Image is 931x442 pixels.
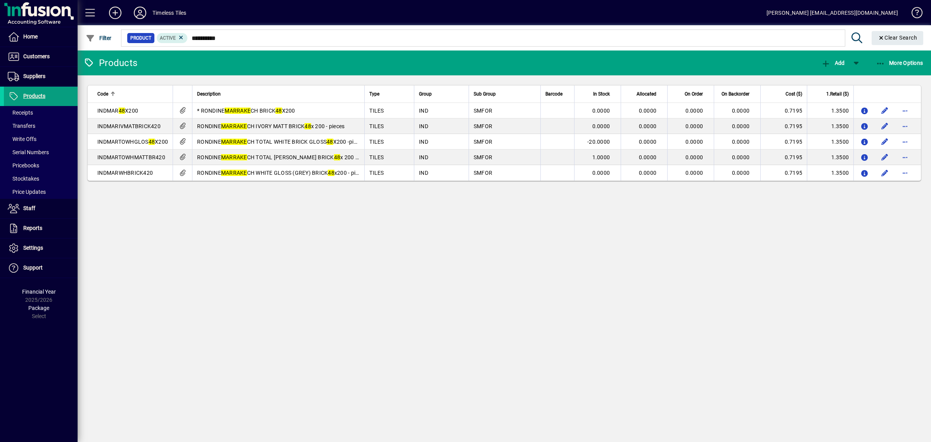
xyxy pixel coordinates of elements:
[786,90,802,98] span: Cost ($)
[906,2,921,27] a: Knowledge Base
[4,27,78,47] a: Home
[8,123,35,129] span: Transfers
[821,60,844,66] span: Add
[157,33,188,43] mat-chip: Activation Status: Active
[807,134,853,150] td: 1.3500
[760,118,807,134] td: 0.7195
[23,33,38,40] span: Home
[97,139,168,145] span: INDMARTOWHGLOS X200
[637,90,656,98] span: Allocated
[899,136,911,148] button: More options
[672,90,710,98] div: On Order
[639,154,657,160] span: 0.0000
[474,90,536,98] div: Sub Group
[197,90,360,98] div: Description
[8,189,46,195] span: Price Updates
[23,265,43,271] span: Support
[879,120,891,132] button: Edit
[23,73,45,79] span: Suppliers
[685,154,703,160] span: 0.0000
[474,139,492,145] span: SMFOR
[4,238,78,258] a: Settings
[149,139,155,145] em: 48
[22,289,56,295] span: Financial Year
[4,172,78,185] a: Stocktakes
[899,167,911,179] button: More options
[872,31,924,45] button: Clear
[626,90,663,98] div: Allocated
[732,139,750,145] span: 0.0000
[419,170,428,176] span: IND
[103,6,128,20] button: Add
[8,149,49,155] span: Serial Numbers
[23,93,45,99] span: Products
[879,167,891,179] button: Edit
[685,123,703,129] span: 0.0000
[899,120,911,132] button: More options
[369,154,384,160] span: TILES
[23,205,35,211] span: Staff
[722,90,749,98] span: On Backorder
[579,90,617,98] div: In Stock
[97,90,108,98] span: Code
[97,108,138,114] span: INDMAR X200
[899,104,911,117] button: More options
[419,154,428,160] span: IND
[760,103,807,118] td: 0.7195
[685,139,703,145] span: 0.0000
[639,123,657,129] span: 0.0000
[587,139,610,145] span: -20.0000
[545,90,562,98] span: Barcode
[593,90,610,98] span: In Stock
[732,108,750,114] span: 0.0000
[760,134,807,150] td: 0.7195
[197,90,221,98] span: Description
[639,108,657,114] span: 0.0000
[305,123,311,129] em: 48
[119,108,125,114] em: 48
[474,108,492,114] span: SMFOR
[369,90,379,98] span: Type
[369,123,384,129] span: TILES
[419,139,428,145] span: IND
[474,154,492,160] span: SMFOR
[197,154,374,160] span: RONDINE CH TOTAL [PERSON_NAME] BRICK x 200 - pieces
[4,159,78,172] a: Pricebooks
[152,7,186,19] div: Timeless Tiles
[369,90,409,98] div: Type
[874,56,925,70] button: More Options
[419,90,464,98] div: Group
[879,151,891,164] button: Edit
[4,199,78,218] a: Staff
[879,136,891,148] button: Edit
[197,170,367,176] span: RONDINE CH WHITE GLOSS (GREY) BRICK x200 - pieces
[4,132,78,146] a: Write Offs
[97,170,153,176] span: INDMARWHBRICK420
[685,108,703,114] span: 0.0000
[592,123,610,129] span: 0.0000
[4,185,78,198] a: Price Updates
[899,151,911,164] button: More options
[23,225,42,231] span: Reports
[369,170,384,176] span: TILES
[639,139,657,145] span: 0.0000
[760,150,807,165] td: 0.7195
[197,139,362,145] span: RONDINE CH TOTAL WHITE BRICK GLOSS X200 -piece
[221,139,247,145] em: MARRAKE
[685,170,703,176] span: 0.0000
[97,90,168,98] div: Code
[719,90,756,98] div: On Backorder
[4,219,78,238] a: Reports
[97,154,165,160] span: INDMARTOWHMATTBR420
[592,108,610,114] span: 0.0000
[160,35,176,41] span: Active
[4,67,78,86] a: Suppliers
[767,7,898,19] div: [PERSON_NAME] [EMAIL_ADDRESS][DOMAIN_NAME]
[128,6,152,20] button: Profile
[275,108,282,114] em: 48
[879,104,891,117] button: Edit
[592,154,610,160] span: 1.0000
[732,154,750,160] span: 0.0000
[760,165,807,181] td: 0.7195
[97,123,161,129] span: INDMARIVMATBRICK420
